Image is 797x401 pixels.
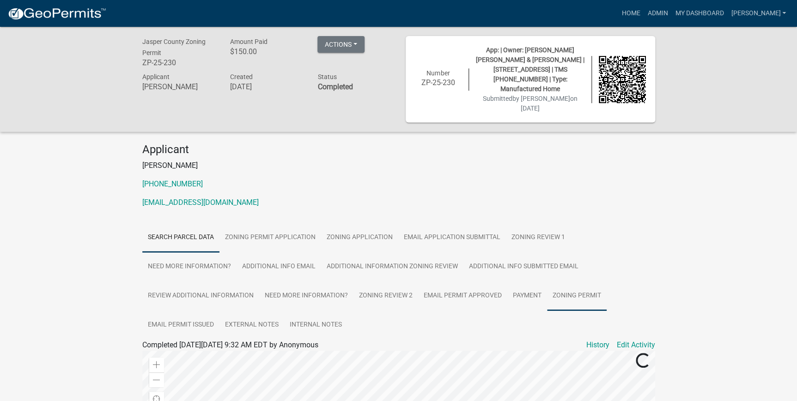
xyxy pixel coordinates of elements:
[353,281,418,311] a: Zoning Review 2
[317,82,353,91] strong: Completed
[142,160,655,171] p: [PERSON_NAME]
[142,58,216,67] h6: ZP-25-230
[142,198,259,207] a: [EMAIL_ADDRESS][DOMAIN_NAME]
[398,223,506,253] a: Email Application Submittal
[230,82,304,91] h6: [DATE]
[617,339,655,351] a: Edit Activity
[512,95,570,102] span: by [PERSON_NAME]
[317,36,365,53] button: Actions
[237,252,321,282] a: Additional info email
[149,372,164,387] div: Zoom out
[586,339,609,351] a: History
[149,358,164,372] div: Zoom in
[219,223,321,253] a: Zoning Permit Application
[476,46,584,93] span: App: | Owner: [PERSON_NAME] [PERSON_NAME] & [PERSON_NAME] | [STREET_ADDRESS] | TMS [PHONE_NUMBER]...
[142,143,655,156] h4: Applicant
[418,281,507,311] a: Email Permit Approved
[219,310,284,340] a: External Notes
[142,179,203,188] a: [PHONE_NUMBER]
[426,69,450,77] span: Number
[317,73,336,80] span: Status
[142,310,219,340] a: Email Permit Issued
[230,73,252,80] span: Created
[142,281,259,311] a: Review Additional Information
[142,38,206,56] span: Jasper County Zoning Permit
[142,340,318,349] span: Completed [DATE][DATE] 9:32 AM EDT by Anonymous
[321,252,463,282] a: Additional Information Zoning Review
[230,47,304,56] h6: $150.00
[415,78,462,87] h6: ZP-25-230
[230,38,267,45] span: Amount Paid
[142,73,170,80] span: Applicant
[671,5,727,22] a: My Dashboard
[599,56,646,103] img: QR code
[142,252,237,282] a: Need More Information?
[644,5,671,22] a: Admin
[507,281,547,311] a: Payment
[142,223,219,253] a: Search Parcel Data
[727,5,790,22] a: [PERSON_NAME]
[463,252,584,282] a: Additional Info submitted Email
[483,95,578,112] span: Submitted on [DATE]
[547,281,607,311] a: Zoning Permit
[506,223,571,253] a: Zoning Review 1
[321,223,398,253] a: Zoning Application
[618,5,644,22] a: Home
[284,310,347,340] a: Internal Notes
[142,82,216,91] h6: [PERSON_NAME]
[259,281,353,311] a: Need More Information?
